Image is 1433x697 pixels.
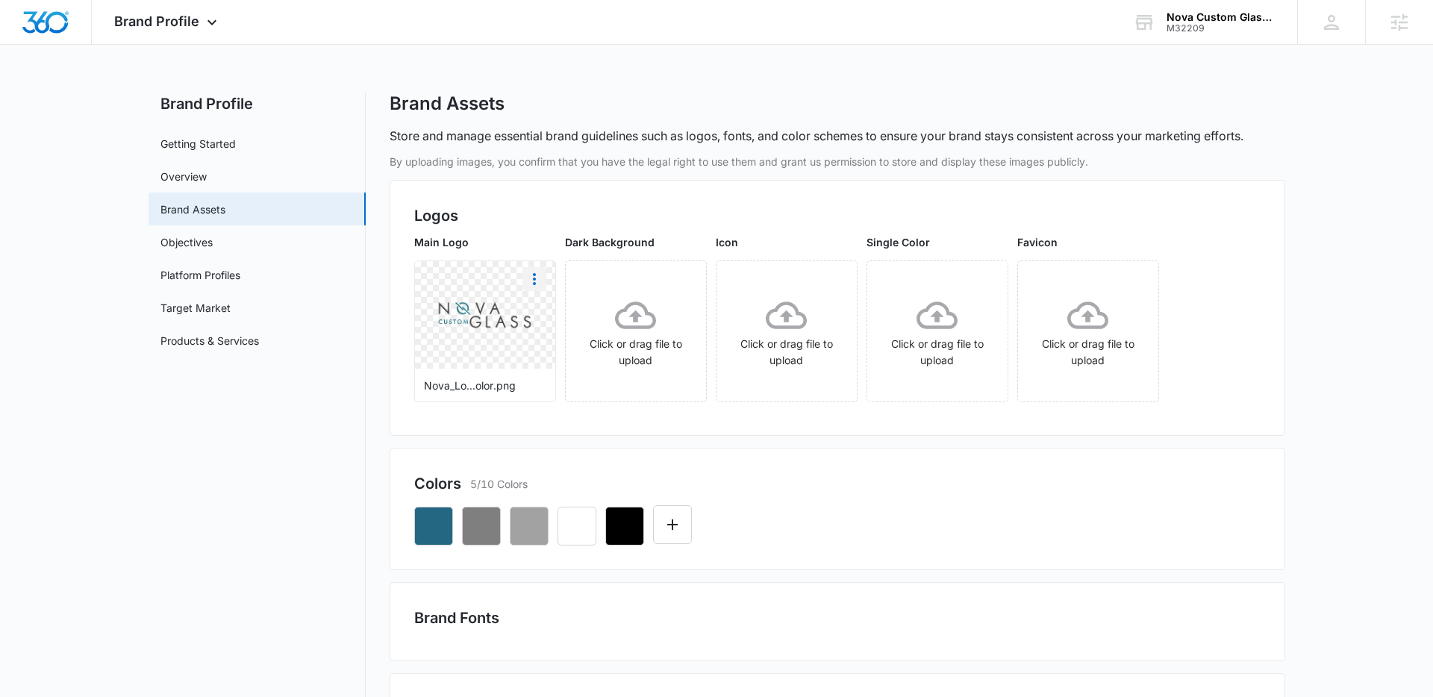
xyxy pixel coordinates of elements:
a: Objectives [160,234,213,250]
div: Click or drag file to upload [566,295,706,369]
a: Target Market [160,300,231,316]
span: Click or drag file to upload [566,261,706,401]
img: User uploaded logo [432,296,537,334]
p: Dark Background [565,234,707,250]
span: Click or drag file to upload [867,261,1008,401]
div: account id [1167,23,1276,34]
button: Remove [605,507,644,546]
p: Store and manage essential brand guidelines such as logos, fonts, and color schemes to ensure you... [390,127,1243,145]
a: Products & Services [160,333,259,348]
div: Click or drag file to upload [1018,295,1158,369]
button: Remove [558,507,596,546]
p: Icon [716,234,858,250]
span: Click or drag file to upload [716,261,857,401]
h2: Brand Profile [149,93,366,115]
a: Getting Started [160,136,236,151]
a: Platform Profiles [160,267,240,283]
a: Brand Assets [160,201,225,217]
span: Brand Profile [114,13,199,29]
a: Overview [160,169,207,184]
button: More [522,267,546,291]
p: By uploading images, you confirm that you have the legal right to use them and grant us permissio... [390,154,1285,169]
h1: Brand Assets [390,93,505,115]
p: Nova_Lo...olor.png [424,378,546,393]
h2: Colors [414,472,461,495]
div: Click or drag file to upload [716,295,857,369]
p: 5/10 Colors [470,476,528,492]
button: Remove [462,507,501,546]
h2: Logos [414,204,1261,227]
p: Main Logo [414,234,556,250]
h2: Brand Fonts [414,607,1261,629]
div: Click or drag file to upload [867,295,1008,369]
div: account name [1167,11,1276,23]
p: Favicon [1017,234,1159,250]
p: Single Color [867,234,1008,250]
button: Edit Color [653,505,692,544]
span: Click or drag file to upload [1018,261,1158,401]
button: Remove [510,507,549,546]
button: Remove [414,507,453,546]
